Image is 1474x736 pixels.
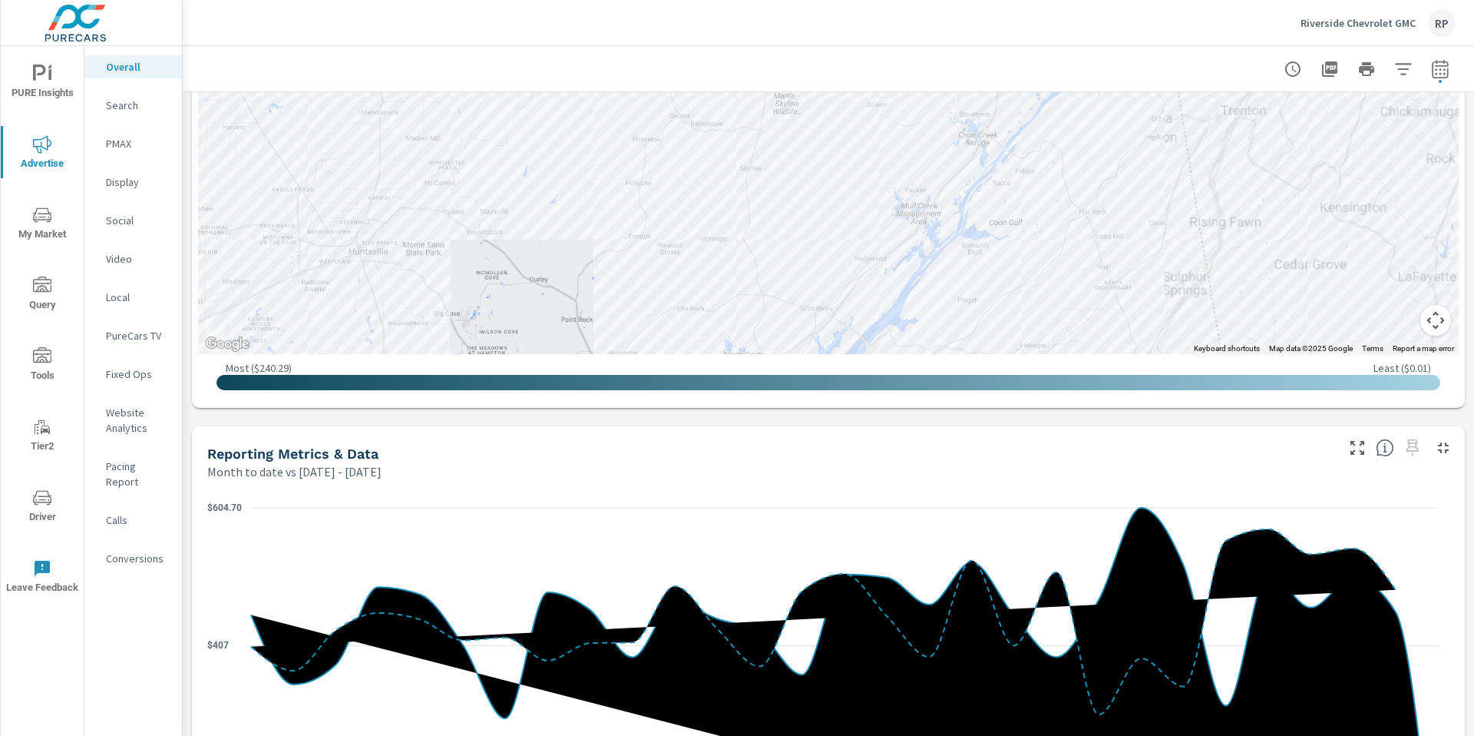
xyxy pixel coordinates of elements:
[84,209,182,232] div: Social
[1362,344,1383,353] a: Terms (opens in new tab)
[1428,9,1456,37] div: RP
[84,94,182,117] div: Search
[1194,343,1260,354] button: Keyboard shortcuts
[106,136,170,151] p: PMAX
[207,640,229,651] text: $407
[84,455,182,493] div: Pacing Report
[5,277,79,314] span: Query
[106,174,170,190] p: Display
[1425,54,1456,85] button: Select Date Range
[207,446,378,462] h5: Reporting Metrics & Data
[1345,436,1370,460] button: Make Fullscreen
[106,213,170,228] p: Social
[5,135,79,173] span: Advertise
[1393,344,1454,353] a: Report a map error
[84,171,182,194] div: Display
[1300,16,1416,30] p: Riverside Chevrolet GMC
[207,502,242,513] text: $604.70
[106,405,170,436] p: Website Analytics
[106,251,170,267] p: Video
[1351,54,1382,85] button: Print Report
[5,418,79,456] span: Tier2
[1388,54,1419,85] button: Apply Filters
[84,55,182,78] div: Overall
[1373,361,1431,375] p: Least ( $0.01 )
[5,489,79,526] span: Driver
[226,361,292,375] p: Most ( $240.29 )
[5,206,79,244] span: My Market
[5,347,79,385] span: Tools
[106,551,170,566] p: Conversions
[106,459,170,489] p: Pacing Report
[106,366,170,382] p: Fixed Ops
[1269,344,1353,353] span: Map data ©2025 Google
[1400,436,1425,460] span: Select a preset comparison range to save this widget
[5,559,79,597] span: Leave Feedback
[84,286,182,309] div: Local
[84,324,182,347] div: PureCars TV
[84,509,182,532] div: Calls
[106,290,170,305] p: Local
[84,401,182,439] div: Website Analytics
[106,59,170,75] p: Overall
[202,334,253,354] img: Google
[1420,305,1451,336] button: Map camera controls
[202,334,253,354] a: Open this area in Google Maps (opens a new window)
[84,247,182,270] div: Video
[1431,436,1456,460] button: Minimize Widget
[207,462,382,481] p: Month to date vs [DATE] - [DATE]
[106,512,170,528] p: Calls
[1376,439,1394,457] span: Understand performance data overtime and see how metrics compare to each other.
[84,363,182,386] div: Fixed Ops
[106,328,170,343] p: PureCars TV
[1314,54,1345,85] button: "Export Report to PDF"
[84,547,182,570] div: Conversions
[5,65,79,102] span: PURE Insights
[84,132,182,155] div: PMAX
[1,46,84,612] div: nav menu
[106,98,170,113] p: Search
